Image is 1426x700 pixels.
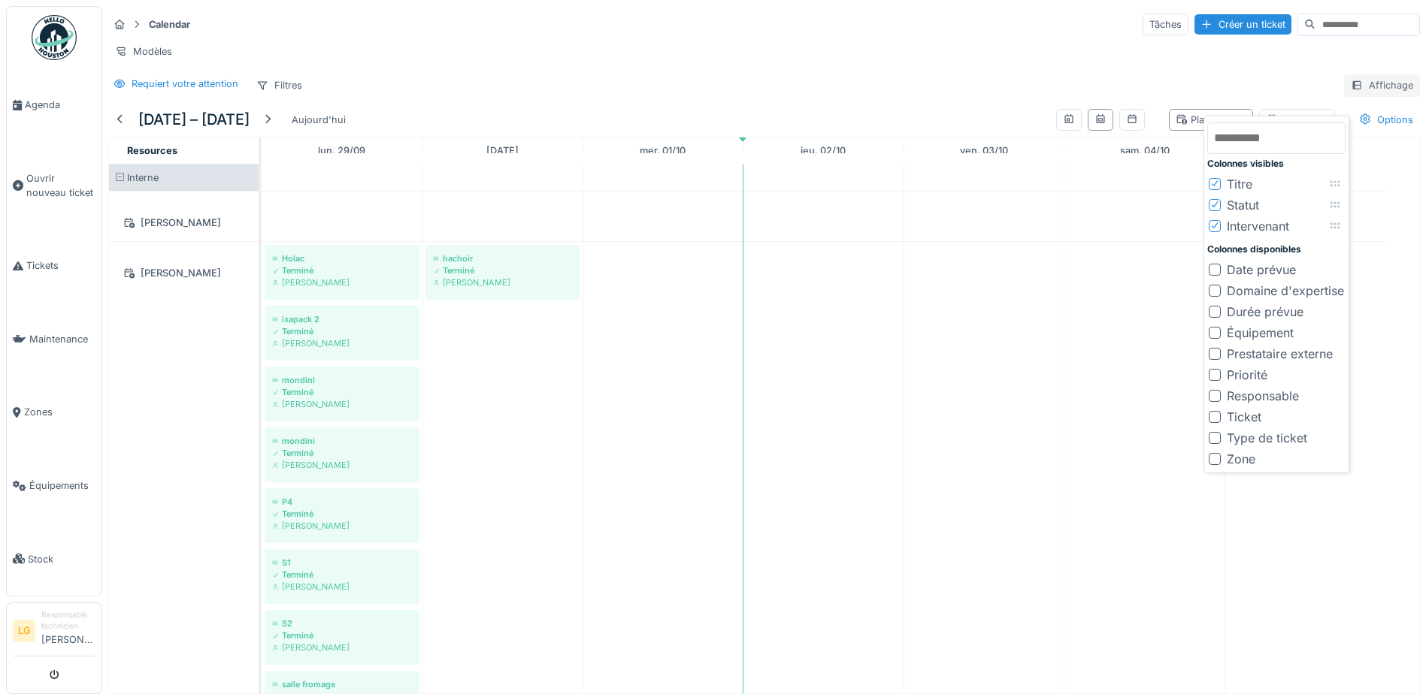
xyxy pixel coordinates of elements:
div: Terminé [272,629,412,641]
img: Badge_color-CXgf-gQk.svg [32,15,77,60]
div: salle fromage [272,678,412,690]
a: 1 octobre 2025 [636,140,689,161]
div: Domaine d'expertise [1227,282,1344,300]
span: Zones [24,405,95,419]
li: [PERSON_NAME] [41,609,95,653]
div: S1 [272,557,412,569]
div: Requiert votre attention [132,77,238,91]
div: Créer un ticket [1194,14,1291,35]
div: [PERSON_NAME] [272,276,412,288]
div: Planification [1176,113,1246,127]
li: Statut [1207,195,1346,216]
li: Intervenant [1207,216,1346,237]
div: [PERSON_NAME] [272,581,412,593]
span: Stock [28,552,95,566]
li: Titre [1207,173,1346,195]
div: [PERSON_NAME] [272,337,412,349]
span: Ouvrir nouveau ticket [26,171,95,200]
div: ixapack 2 [272,313,412,325]
div: [PERSON_NAME] [272,641,412,653]
div: [PERSON_NAME] [118,264,250,282]
a: 3 octobre 2025 [956,140,1012,161]
span: Maintenance [29,332,95,346]
div: S2 [272,617,412,629]
div: Terminé [272,325,412,337]
div: Zone [1227,450,1255,468]
div: [PERSON_NAME] [272,398,412,410]
span: Interne [127,172,159,183]
div: Terminé [272,386,412,398]
div: [PERSON_NAME] [118,213,250,232]
div: [PERSON_NAME] [272,459,412,471]
div: Aujourd'hui [286,110,352,130]
span: Agenda [25,98,95,112]
div: Terminé [272,508,412,520]
div: mondini [272,435,412,447]
div: Date prévue [1227,261,1296,279]
div: Calendrier [1266,113,1328,127]
div: Filtres [250,74,309,96]
div: Holac [272,252,412,264]
div: Colonnes visibles [1207,157,1346,170]
div: mondini [272,374,412,386]
div: hachoir [433,252,572,264]
div: Responsable [1227,387,1299,405]
div: Équipement [1227,324,1294,342]
li: LG [13,620,35,642]
a: 4 octobre 2025 [1116,140,1173,161]
span: Resources [127,145,177,156]
div: Durée prévue [1227,303,1303,321]
div: [PERSON_NAME] [433,276,572,288]
div: [PERSON_NAME] [272,520,412,532]
div: Titre [1227,175,1252,193]
div: Colonnes disponibles [1207,243,1346,256]
div: Intervenant [1227,217,1289,235]
h5: [DATE] – [DATE] [138,110,250,128]
div: Terminé [272,569,412,581]
div: Tâches [1143,14,1188,35]
div: Affichage [1344,74,1420,96]
div: Type de ticket [1227,429,1307,447]
div: Modèles [108,41,179,62]
div: Priorité [1227,366,1267,384]
div: Prestataire externe [1227,345,1333,363]
a: 30 septembre 2025 [483,140,522,161]
div: Ticket [1227,408,1261,426]
a: 2 octobre 2025 [797,140,849,161]
div: Terminé [272,447,412,459]
div: Terminé [433,264,572,276]
div: Terminé [272,264,412,276]
a: 29 septembre 2025 [314,140,369,161]
strong: Calendar [143,17,196,32]
div: Options [1352,109,1420,131]
div: Responsable technicien [41,609,95,632]
span: Tickets [26,258,95,273]
div: Statut [1227,196,1259,214]
div: P4 [272,496,412,508]
span: Équipements [29,478,95,493]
